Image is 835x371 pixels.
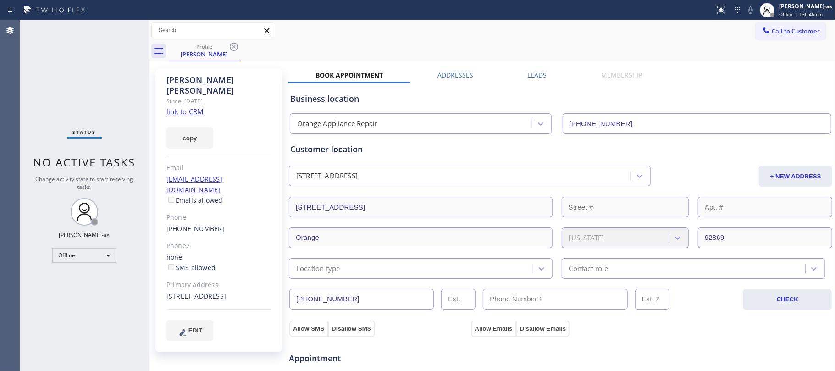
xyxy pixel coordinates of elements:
[166,175,222,194] a: [EMAIL_ADDRESS][DOMAIN_NAME]
[516,321,570,337] button: Disallow Emails
[152,23,275,38] input: Search
[166,241,271,251] div: Phone2
[33,155,136,170] span: No active tasks
[166,196,223,205] label: Emails allowed
[166,163,271,173] div: Email
[73,129,96,135] span: Status
[743,289,832,310] button: CHECK
[289,321,328,337] button: Allow SMS
[437,71,473,79] label: Addresses
[328,321,375,337] button: Disallow SMS
[166,96,271,106] div: Since: [DATE]
[562,197,689,217] input: Street #
[779,11,823,17] span: Offline | 13h 46min
[441,289,476,310] input: Ext.
[52,248,116,263] div: Offline
[166,75,271,96] div: [PERSON_NAME] [PERSON_NAME]
[170,43,239,50] div: Profile
[289,352,469,365] span: Appointment
[569,263,608,274] div: Contact role
[601,71,642,79] label: Membership
[744,4,757,17] button: Mute
[296,263,340,274] div: Location type
[170,50,239,58] div: [PERSON_NAME]
[759,166,832,187] button: + NEW ADDRESS
[168,197,174,203] input: Emails allowed
[289,197,553,217] input: Address
[772,27,820,35] span: Call to Customer
[471,321,516,337] button: Allow Emails
[166,212,271,223] div: Phone
[36,175,133,191] span: Change activity state to start receiving tasks.
[289,227,553,248] input: City
[59,231,110,239] div: [PERSON_NAME]-as
[527,71,547,79] label: Leads
[166,280,271,290] div: Primary address
[289,289,434,310] input: Phone Number
[756,22,826,40] button: Call to Customer
[170,41,239,61] div: bob Hahn
[168,264,174,270] input: SMS allowed
[315,71,383,79] label: Book Appointment
[635,289,669,310] input: Ext. 2
[698,227,832,248] input: ZIP
[166,263,216,272] label: SMS allowed
[166,127,213,149] button: copy
[166,107,204,116] a: link to CRM
[483,289,627,310] input: Phone Number 2
[166,252,271,273] div: none
[166,291,271,302] div: [STREET_ADDRESS]
[563,113,832,134] input: Phone Number
[166,224,225,233] a: [PHONE_NUMBER]
[296,171,358,182] div: [STREET_ADDRESS]
[188,327,202,334] span: EDIT
[166,320,213,341] button: EDIT
[290,93,831,105] div: Business location
[779,2,832,10] div: [PERSON_NAME]-as
[297,119,378,129] div: Orange Appliance Repair
[698,197,832,217] input: Apt. #
[290,143,831,155] div: Customer location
